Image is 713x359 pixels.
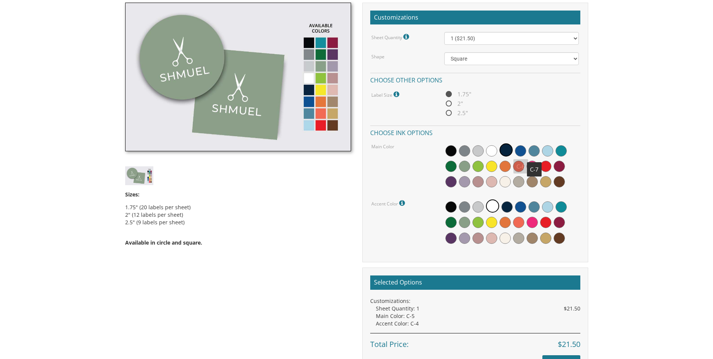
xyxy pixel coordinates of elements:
label: Main Color [371,143,394,150]
img: label-style20.jpg [125,3,351,152]
span: 1.75" [444,90,471,99]
img: label-style20.jpg [125,166,153,185]
div: Customizations: [370,297,580,305]
span: 2.5" [444,108,468,118]
h2: Selected Options [370,275,580,290]
label: Accent Color [371,198,407,208]
div: Total Price: [370,333,580,350]
div: Sheet Quantity: 1 [376,305,580,312]
div: Main Color: C-5 [376,312,580,320]
label: Sheet Quantity [371,32,411,42]
li: 1.75" (20 labels per sheet) [125,204,351,211]
h4: Choose ink options [370,125,580,138]
li: 2.5" (9 labels per sheet) [125,219,351,226]
label: Shape [371,53,385,60]
h2: Customizations [370,11,580,25]
span: $21.50 [558,339,580,350]
div: Accent Color: C-4 [376,320,580,327]
li: 2" (12 labels per sheet) [125,211,351,219]
span: Available in circle and square. [125,239,202,246]
span: $21.50 [564,305,580,312]
label: Label Size [371,90,401,99]
span: 2" [444,99,463,108]
span: Sizes: [125,191,139,198]
h4: Choose other options [370,73,580,86]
